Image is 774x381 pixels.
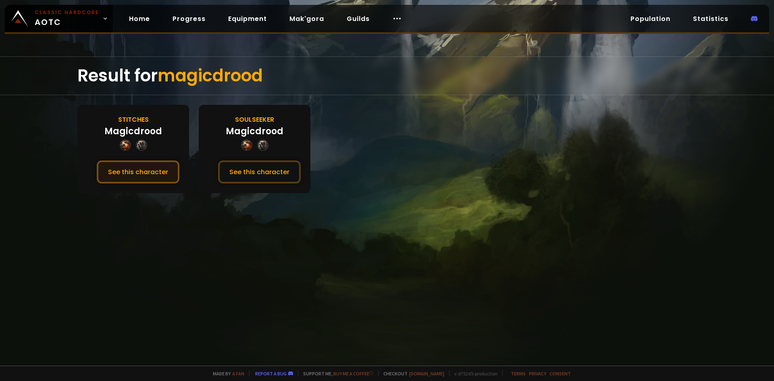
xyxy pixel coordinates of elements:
span: AOTC [35,9,99,28]
a: Buy me a coffee [333,371,373,377]
small: Classic Hardcore [35,9,99,16]
a: a fan [232,371,244,377]
a: Classic HardcoreAOTC [5,5,113,32]
a: Guilds [340,10,376,27]
div: Magicdrood [226,125,283,138]
a: Terms [511,371,526,377]
div: Soulseeker [235,115,274,125]
a: Progress [166,10,212,27]
a: Mak'gora [283,10,331,27]
button: See this character [218,160,301,183]
span: Support me, [298,371,373,377]
a: Report a bug [255,371,287,377]
a: Equipment [222,10,273,27]
div: Magicdrood [104,125,162,138]
a: [DOMAIN_NAME] [409,371,444,377]
a: Privacy [529,371,546,377]
a: Statistics [687,10,735,27]
span: magicdrood [158,64,263,87]
a: Population [624,10,677,27]
a: Consent [549,371,571,377]
a: Home [123,10,156,27]
span: Checkout [378,371,444,377]
button: See this character [97,160,179,183]
span: Made by [208,371,244,377]
span: v. d752d5 - production [449,371,497,377]
div: Stitches [118,115,149,125]
div: Result for [77,57,697,95]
